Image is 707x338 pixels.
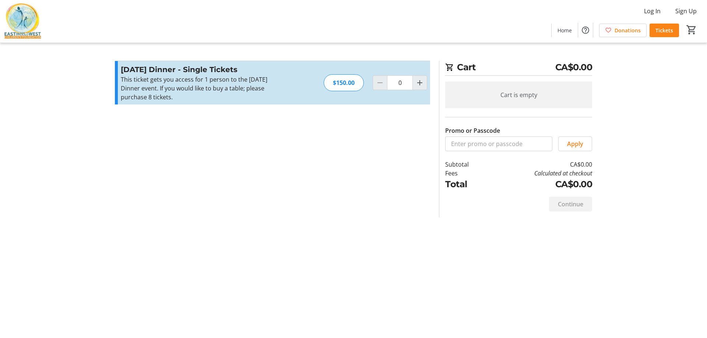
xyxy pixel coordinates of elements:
button: Cart [685,23,698,36]
td: Total [445,178,488,191]
span: Sign Up [675,7,697,15]
input: Enter promo or passcode [445,136,552,151]
button: Log In [638,5,666,17]
div: This ticket gets you access for 1 person to the [DATE] Dinner event. If you would like to buy a t... [121,75,282,102]
h3: [DATE] Dinner - Single Tickets [121,64,282,75]
td: CA$0.00 [488,160,592,169]
span: Home [557,26,572,34]
td: Subtotal [445,160,488,169]
img: East Meets West Children's Foundation's Logo [4,3,41,40]
span: Apply [567,139,583,148]
input: Diwali Dinner - Single Tickets Quantity [387,75,413,90]
td: CA$0.00 [488,178,592,191]
button: Increment by one [413,76,427,90]
span: Donations [615,26,641,34]
a: Tickets [650,24,679,37]
label: Promo or Passcode [445,126,500,135]
a: Donations [599,24,647,37]
td: Fees [445,169,488,178]
span: CA$0.00 [555,61,592,74]
button: Apply [558,136,592,151]
td: Calculated at checkout [488,169,592,178]
button: Help [578,23,593,38]
div: Cart is empty [445,82,592,108]
a: Home [552,24,578,37]
span: Log In [644,7,661,15]
h2: Cart [445,61,592,76]
button: Sign Up [669,5,703,17]
div: $150.00 [324,74,364,91]
span: Tickets [655,26,673,34]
